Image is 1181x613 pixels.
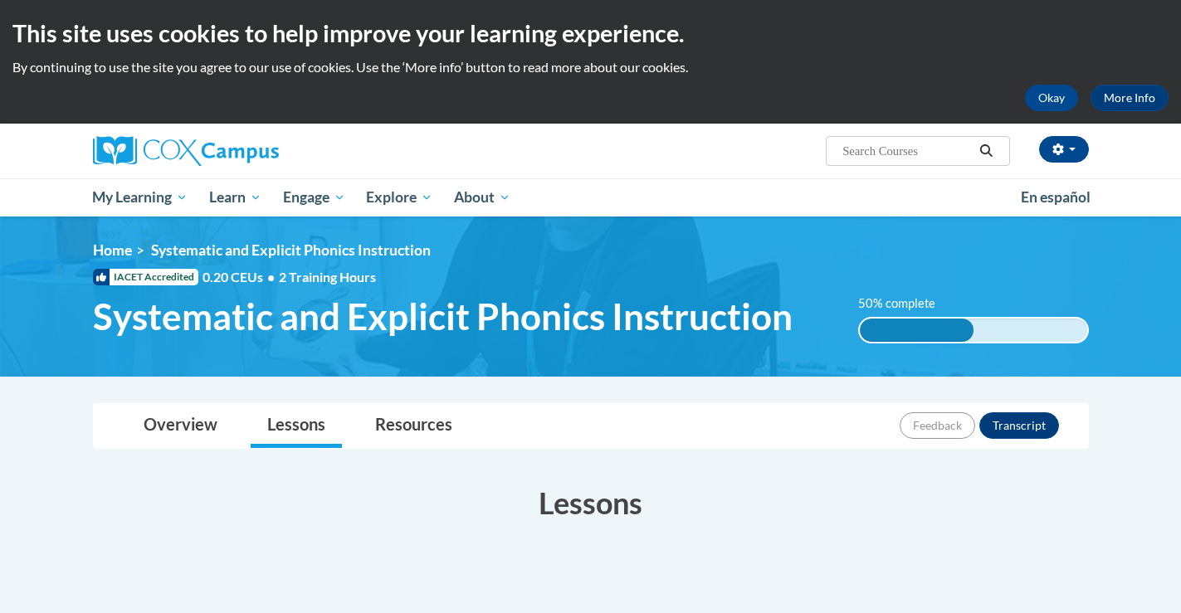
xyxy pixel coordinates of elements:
img: Cox Campus [93,136,279,166]
span: My Learning [92,187,188,207]
button: Feedback [900,412,975,439]
input: Search Courses [841,141,974,161]
h2: This site uses cookies to help improve your learning experience. [12,17,1169,50]
span: Engage [283,187,345,207]
a: My Learning [82,178,199,216]
a: Cox Campus [93,136,408,166]
span: • [267,269,275,285]
a: About [443,178,521,216]
div: Main menu [68,178,1114,216]
p: By continuing to use the site you agree to our use of cookies. Use the ‘More info’ button to read... [12,58,1169,76]
span: 0.20 CEUs [203,268,279,286]
a: Lessons [251,404,342,448]
span: 2 Training Hours [279,269,376,285]
a: En español [1010,180,1101,215]
div: 50% complete [860,319,974,342]
a: Resources [359,404,469,448]
a: Learn [198,178,272,216]
span: Explore [366,187,432,207]
a: Home [93,241,132,259]
button: Account Settings [1039,136,1089,163]
span: IACET Accredited [93,269,198,285]
a: Engage [272,178,356,216]
span: About [454,187,510,207]
button: Transcript [979,412,1059,439]
a: Overview [127,404,234,448]
h3: Lessons [93,482,1089,523]
label: 50% complete [858,294,954,313]
a: Explore [355,178,443,216]
span: Systematic and Explicit Phonics Instruction [93,294,793,338]
span: Systematic and Explicit Phonics Instruction [151,241,431,259]
a: More Info [1091,85,1169,111]
button: Okay [1025,85,1078,111]
span: En español [1021,188,1091,206]
span: Learn [209,187,261,207]
button: Search [974,141,998,161]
